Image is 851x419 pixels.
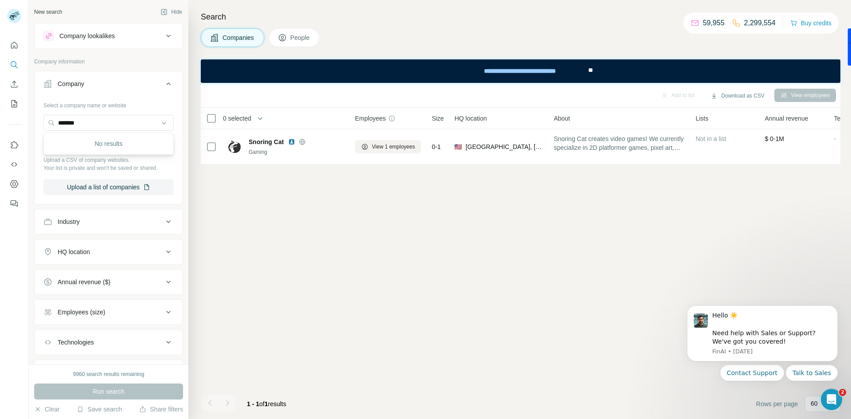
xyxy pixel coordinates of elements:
button: Hide [154,5,188,19]
span: Employees [355,114,386,123]
img: LinkedIn logo [288,138,295,145]
button: View 1 employees [355,140,421,153]
div: Annual revenue ($) [58,278,110,286]
button: Dashboard [7,176,21,192]
span: 2 [839,389,846,396]
p: Company information [34,58,183,66]
button: Company [35,73,183,98]
span: 1 - 1 [247,400,259,407]
span: 0 selected [223,114,251,123]
h4: Search [201,11,840,23]
p: 2,299,554 [744,18,776,28]
button: Search [7,57,21,73]
img: Logo of Snoring Cat [227,140,242,154]
span: View 1 employees [372,143,415,151]
span: 0-1 [432,142,441,151]
div: HQ location [58,247,90,256]
p: Upload a CSV of company websites. [43,156,174,164]
button: Share filters [139,405,183,414]
button: Technologies [35,332,183,353]
span: of [259,400,265,407]
button: Keywords [35,362,183,383]
button: Industry [35,211,183,232]
button: Clear [34,405,59,414]
iframe: Intercom notifications message [674,294,851,415]
button: Upload a list of companies [43,179,174,195]
button: Use Surfe on LinkedIn [7,137,21,153]
div: Company lookalikes [59,31,115,40]
span: Companies [223,33,255,42]
button: My lists [7,96,21,112]
button: Employees (size) [35,302,183,323]
p: 59,955 [703,18,725,28]
span: 1 [265,400,268,407]
button: Company lookalikes [35,25,183,47]
button: Annual revenue ($) [35,271,183,293]
button: HQ location [35,241,183,262]
button: Save search [77,405,122,414]
span: Size [432,114,444,123]
button: Download as CSV [704,89,770,102]
span: HQ location [454,114,487,123]
div: Industry [58,217,80,226]
button: Enrich CSV [7,76,21,92]
p: Your list is private and won't be saved or shared. [43,164,174,172]
div: Gaming [249,148,344,156]
button: Feedback [7,196,21,211]
span: results [247,400,286,407]
span: About [554,114,570,123]
div: No results [46,135,172,153]
span: Snoring Cat creates video games! We currently specialize in 2D platformer games, pixel art, and t... [554,134,685,152]
span: 🇺🇸 [454,142,462,151]
span: Not in a list [695,135,726,142]
span: [GEOGRAPHIC_DATA], [US_STATE] [465,142,543,151]
span: - [834,135,836,142]
span: People [290,33,311,42]
button: Quick start [7,37,21,53]
button: Use Surfe API [7,157,21,172]
div: Select a company name or website [43,98,174,110]
iframe: Banner [201,59,840,83]
div: Company [58,79,84,88]
div: 9960 search results remaining [73,370,144,378]
div: Employees (size) [58,308,105,317]
span: $ 0-1M [765,135,784,142]
span: Annual revenue [765,114,808,123]
div: New search [34,8,62,16]
span: Snoring Cat [249,137,284,146]
span: Lists [695,114,708,123]
div: Technologies [58,338,94,347]
button: Buy credits [790,17,831,29]
iframe: Intercom live chat [821,389,842,410]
